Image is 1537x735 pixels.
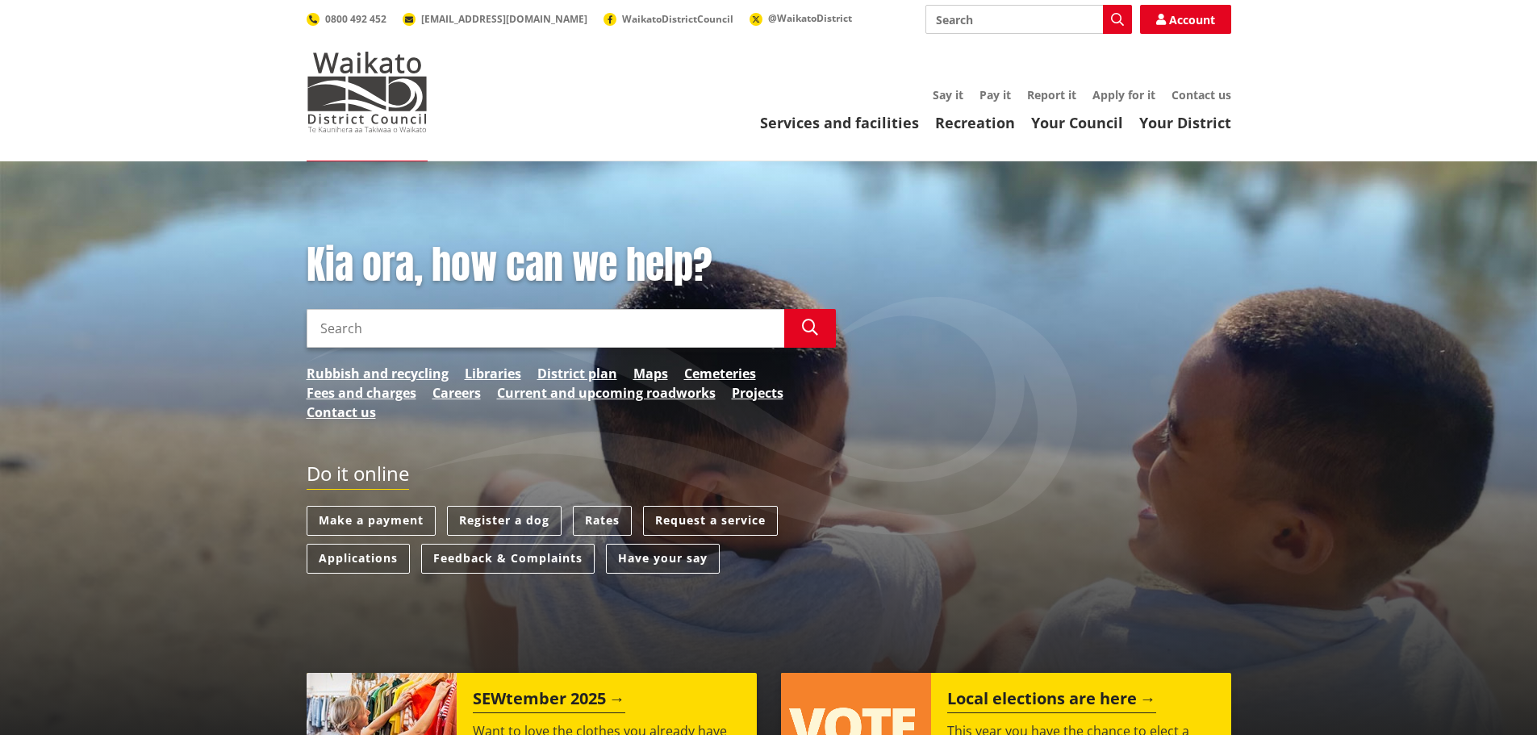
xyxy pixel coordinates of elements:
a: District plan [537,364,617,383]
h2: Do it online [307,462,409,491]
a: Your District [1139,113,1231,132]
a: Your Council [1031,113,1123,132]
a: Careers [432,383,481,403]
span: [EMAIL_ADDRESS][DOMAIN_NAME] [421,12,587,26]
span: 0800 492 452 [325,12,386,26]
a: Have your say [606,544,720,574]
a: Rates [573,506,632,536]
span: WaikatoDistrictCouncil [622,12,733,26]
a: Maps [633,364,668,383]
a: Contact us [1172,87,1231,102]
a: Say it [933,87,963,102]
a: Report it [1027,87,1076,102]
a: Apply for it [1092,87,1155,102]
a: Register a dog [447,506,562,536]
a: Services and facilities [760,113,919,132]
a: Make a payment [307,506,436,536]
a: @WaikatoDistrict [750,11,852,25]
h1: Kia ora, how can we help? [307,242,836,289]
a: Feedback & Complaints [421,544,595,574]
a: Rubbish and recycling [307,364,449,383]
a: Pay it [979,87,1011,102]
img: Waikato District Council - Te Kaunihera aa Takiwaa o Waikato [307,52,428,132]
a: Fees and charges [307,383,416,403]
a: Applications [307,544,410,574]
span: @WaikatoDistrict [768,11,852,25]
a: Contact us [307,403,376,422]
a: Libraries [465,364,521,383]
a: WaikatoDistrictCouncil [604,12,733,26]
a: Cemeteries [684,364,756,383]
h2: SEWtember 2025 [473,689,625,713]
input: Search input [307,309,784,348]
a: Current and upcoming roadworks [497,383,716,403]
a: Request a service [643,506,778,536]
a: [EMAIL_ADDRESS][DOMAIN_NAME] [403,12,587,26]
a: Account [1140,5,1231,34]
input: Search input [925,5,1132,34]
a: Recreation [935,113,1015,132]
a: 0800 492 452 [307,12,386,26]
h2: Local elections are here [947,689,1156,713]
a: Projects [732,383,783,403]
